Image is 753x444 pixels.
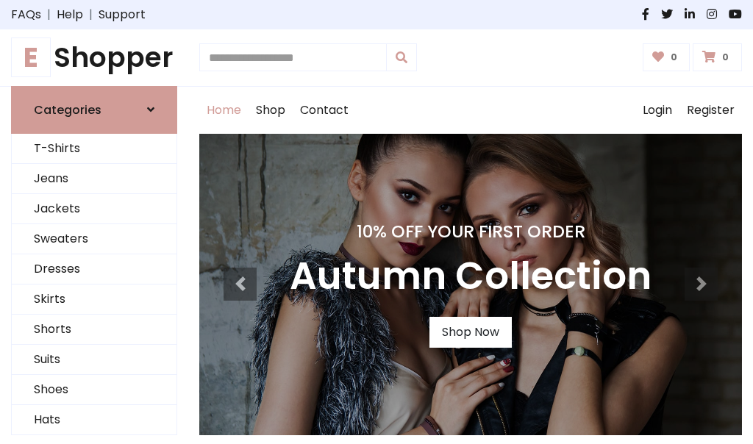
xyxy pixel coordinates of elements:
[199,87,249,134] a: Home
[667,51,681,64] span: 0
[57,6,83,24] a: Help
[12,194,176,224] a: Jackets
[12,224,176,254] a: Sweaters
[12,284,176,315] a: Skirts
[11,6,41,24] a: FAQs
[12,254,176,284] a: Dresses
[12,134,176,164] a: T-Shirts
[34,103,101,117] h6: Categories
[12,375,176,405] a: Shoes
[83,6,99,24] span: |
[11,86,177,134] a: Categories
[249,87,293,134] a: Shop
[11,41,177,74] h1: Shopper
[12,345,176,375] a: Suits
[293,87,356,134] a: Contact
[12,405,176,435] a: Hats
[11,37,51,77] span: E
[643,43,690,71] a: 0
[12,315,176,345] a: Shorts
[290,254,652,299] h3: Autumn Collection
[12,164,176,194] a: Jeans
[41,6,57,24] span: |
[679,87,742,134] a: Register
[693,43,742,71] a: 0
[11,41,177,74] a: EShopper
[290,221,652,242] h4: 10% Off Your First Order
[429,317,512,348] a: Shop Now
[718,51,732,64] span: 0
[635,87,679,134] a: Login
[99,6,146,24] a: Support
